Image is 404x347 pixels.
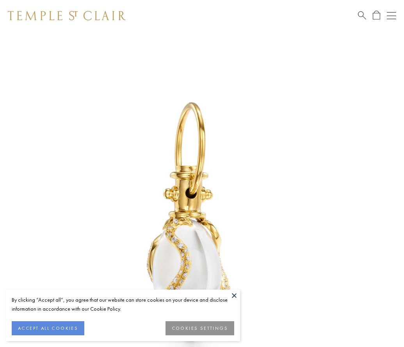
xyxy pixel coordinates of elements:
[166,321,234,335] button: COOKIES SETTINGS
[8,11,126,20] img: Temple St. Clair
[358,11,366,20] a: Search
[373,11,380,20] a: Open Shopping Bag
[12,295,234,313] div: By clicking “Accept all”, you agree that our website can store cookies on your device and disclos...
[387,11,396,20] button: Open navigation
[12,321,84,335] button: ACCEPT ALL COOKIES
